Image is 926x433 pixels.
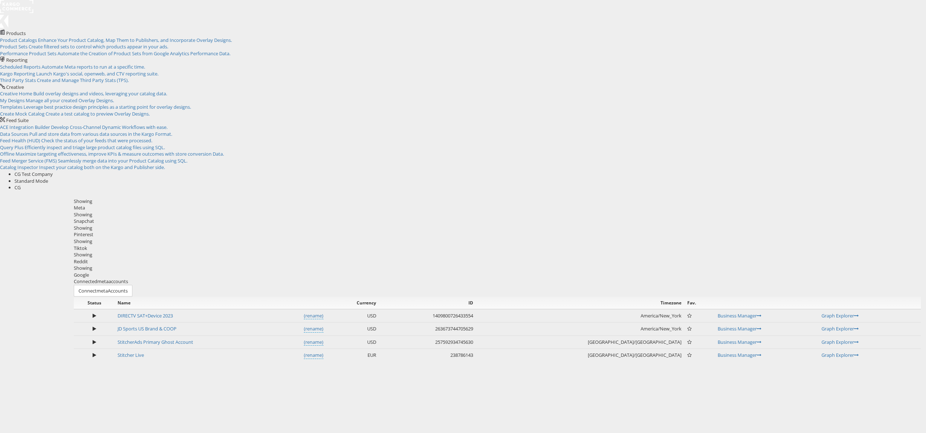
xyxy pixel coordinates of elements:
div: Snapchat [74,218,921,225]
span: Manage all your created Overlay Designs. [26,97,114,104]
a: Graph Explorer [821,312,859,319]
span: Build overlay designs and videos, leveraging your catalog data. [33,90,167,97]
td: USD [326,322,379,336]
div: Tiktok [74,245,921,252]
span: Create a test catalog to preview Overlay Designs. [46,111,150,117]
a: (rename) [304,312,323,320]
td: USD [326,309,379,322]
div: Reddit [74,258,921,265]
div: Showing [74,251,921,258]
td: USD [326,335,379,349]
a: Business Manager [718,325,761,332]
span: Create filtered sets to control which products appear in your ads. [29,43,168,50]
div: Showing [74,198,921,205]
div: Showing [74,265,921,272]
span: Launch Kargo's social, openweb, and CTV reporting suite. [36,70,158,77]
span: Develop Cross-Channel Dynamic Workflows with ease. [51,124,167,130]
div: Meta [74,204,921,211]
a: JD Sports US Brand & COOP [118,325,177,332]
span: Standard Mode [14,178,48,184]
span: Automate the Creation of Product Sets from Google Analytics Performance Data. [58,50,230,57]
span: Check the status of your feeds that were processed. [41,137,152,144]
span: Reporting [6,57,27,63]
a: (rename) [304,325,323,333]
span: Create and Manage Third Party Stats (TPS). [37,77,129,83]
div: Connected accounts [74,278,921,285]
a: Graph Explorer [821,325,859,332]
a: Business Manager [718,339,761,345]
a: Graph Explorer [821,352,859,358]
div: Pinterest [74,231,921,238]
span: meta [97,287,108,294]
span: CG [14,184,21,191]
a: StitcherAds Primary Ghost Account [118,339,193,345]
a: Business Manager [718,312,761,319]
span: Creative [6,84,24,90]
span: Enhance Your Product Catalog, Map Them to Publishers, and Incorporate Overlay Designs. [38,37,232,43]
button: ConnectmetaAccounts [74,285,132,297]
th: Name [115,297,326,309]
td: 1409800726433554 [379,309,476,322]
td: 257592934745630 [379,335,476,349]
span: meta [97,278,109,285]
span: Seamlessly merge data into your Product Catalog using SQL. [58,157,187,164]
span: Leverage best practice design principles as a starting point for overlay designs. [24,104,191,110]
th: Timezone [476,297,684,309]
td: [GEOGRAPHIC_DATA]/[GEOGRAPHIC_DATA] [476,335,684,349]
a: Stitcher Live [118,352,144,358]
td: 263673744705629 [379,322,476,336]
th: Fav. [684,297,715,309]
div: Google [74,272,921,278]
td: [GEOGRAPHIC_DATA]/[GEOGRAPHIC_DATA] [476,349,684,362]
a: Business Manager [718,352,761,358]
span: Maximize targeting effectiveness, improve KPIs & measure outcomes with store conversion Data. [16,151,224,157]
th: ID [379,297,476,309]
td: America/New_York [476,309,684,322]
span: Efficiently inspect and triage large product catalog files using SQL. [25,144,165,151]
a: (rename) [304,339,323,346]
td: EUR [326,349,379,362]
span: CG Test Company [14,171,53,177]
span: Inspect your catalog both on the Kargo and Publisher side. [39,164,165,170]
td: 238786143 [379,349,476,362]
span: Products [6,30,26,36]
th: Currency [326,297,379,309]
div: Showing [74,238,921,245]
span: Feed Suite [6,117,29,124]
a: (rename) [304,352,323,359]
div: Showing [74,211,921,218]
a: Graph Explorer [821,339,859,345]
a: DIRECTV SAT+Device 2023 [118,312,173,319]
span: Pull and store data from various data sources in the Kargo Format. [29,131,172,137]
th: Status [74,297,115,309]
td: America/New_York [476,322,684,336]
div: Showing [74,225,921,231]
span: Automate Meta reports to run at a specific time. [42,64,145,70]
